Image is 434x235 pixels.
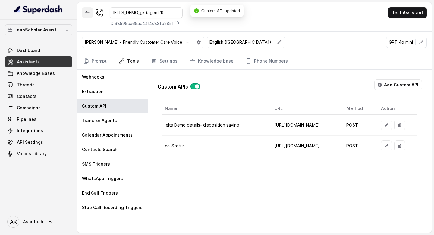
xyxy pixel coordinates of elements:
a: Voices Library [5,148,72,159]
span: Assistants [17,59,40,65]
a: Ashutosh [5,213,72,230]
th: Method [341,102,376,115]
a: Knowledge base [188,53,235,69]
a: API Settings [5,137,72,148]
a: Threads [5,79,72,90]
button: Test Assistant [388,7,427,18]
span: check-circle [194,8,199,13]
p: Webhooks [82,74,104,80]
span: API Settings [17,139,43,145]
a: Assistants [5,56,72,67]
text: AK [10,219,17,225]
td: POST [341,115,376,136]
a: Knowledge Bases [5,68,72,79]
nav: Tabs [82,53,427,69]
span: Custom API updated [201,8,240,13]
a: Settings [150,53,179,69]
p: Contacts Search [82,146,118,153]
a: Tools [118,53,140,69]
a: Dashboard [5,45,72,56]
span: Knowledge Bases [17,70,55,76]
a: Integrations [5,125,72,136]
img: light.svg [14,5,63,14]
th: Action [376,102,417,115]
span: Integrations [17,128,43,134]
p: [PERSON_NAME] - Friendly Customer Care Voice [85,39,182,45]
td: Ielts Demo details- disposition saving [162,115,269,136]
p: WhatsApp Triggers [82,175,123,182]
span: Campaigns [17,105,41,111]
th: URL [270,102,342,115]
td: POST [341,136,376,156]
a: Prompt [82,53,108,69]
p: Custom APIs [158,83,188,90]
td: [URL][DOMAIN_NAME] [270,136,342,156]
td: callStatus [162,136,269,156]
p: End Call Triggers [82,190,118,196]
p: LeapScholar Assistant [14,26,63,34]
a: Phone Numbers [244,53,289,69]
p: SMS Triggers [82,161,110,167]
p: Calendar Appointments [82,132,133,138]
p: Extraction [82,89,104,95]
p: ID: 68595ca65ae4414c83fb2851 [110,21,173,27]
a: Pipelines [5,114,72,125]
span: Ashutosh [23,219,43,225]
p: Stop Call Recording Triggers [82,204,143,211]
th: Name [162,102,269,115]
span: Contacts [17,93,36,99]
p: English ([GEOGRAPHIC_DATA]) [209,39,271,45]
a: Contacts [5,91,72,102]
button: Add Custom API [374,79,422,90]
span: Threads [17,82,35,88]
td: [URL][DOMAIN_NAME] [270,115,342,136]
a: Campaigns [5,102,72,113]
button: LeapScholar Assistant [5,24,72,35]
span: Pipelines [17,116,36,122]
p: Transfer Agents [82,117,117,124]
p: GPT 4o mini [389,39,413,45]
span: Dashboard [17,47,40,53]
p: Custom API [82,103,106,109]
span: Voices Library [17,151,47,157]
